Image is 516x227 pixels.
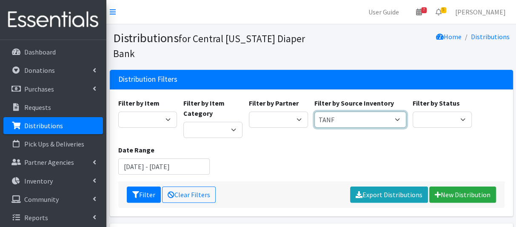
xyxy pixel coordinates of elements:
[24,213,48,222] p: Reports
[350,187,428,203] a: Export Distributions
[429,187,496,203] a: New Distribution
[436,32,462,41] a: Home
[3,172,103,190] a: Inventory
[118,98,160,108] label: Filter by Item
[3,135,103,152] a: Pick Ups & Deliveries
[421,7,427,13] span: 7
[3,209,103,226] a: Reports
[183,98,242,118] label: Filter by Item Category
[3,154,103,171] a: Partner Agencies
[127,187,161,203] button: Filter
[118,158,210,175] input: January 1, 2011 - December 31, 2011
[24,85,54,93] p: Purchases
[3,80,103,98] a: Purchases
[162,187,216,203] a: Clear Filters
[24,103,51,112] p: Requests
[362,3,406,20] a: User Guide
[24,195,59,204] p: Community
[3,6,103,34] img: HumanEssentials
[24,140,84,148] p: Pick Ups & Deliveries
[24,177,53,185] p: Inventory
[314,98,394,108] label: Filter by Source Inventory
[249,98,299,108] label: Filter by Partner
[3,43,103,60] a: Dashboard
[471,32,510,41] a: Distributions
[448,3,513,20] a: [PERSON_NAME]
[441,7,446,13] span: 5
[3,117,103,134] a: Distributions
[24,66,55,75] p: Donations
[3,191,103,208] a: Community
[413,98,460,108] label: Filter by Status
[429,3,448,20] a: 5
[24,121,63,130] p: Distributions
[409,3,429,20] a: 7
[113,31,308,60] h1: Distributions
[24,48,56,56] p: Dashboard
[24,158,74,167] p: Partner Agencies
[118,75,177,84] h3: Distribution Filters
[113,32,305,60] small: for Central [US_STATE] Diaper Bank
[118,145,154,155] label: Date Range
[3,99,103,116] a: Requests
[3,62,103,79] a: Donations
